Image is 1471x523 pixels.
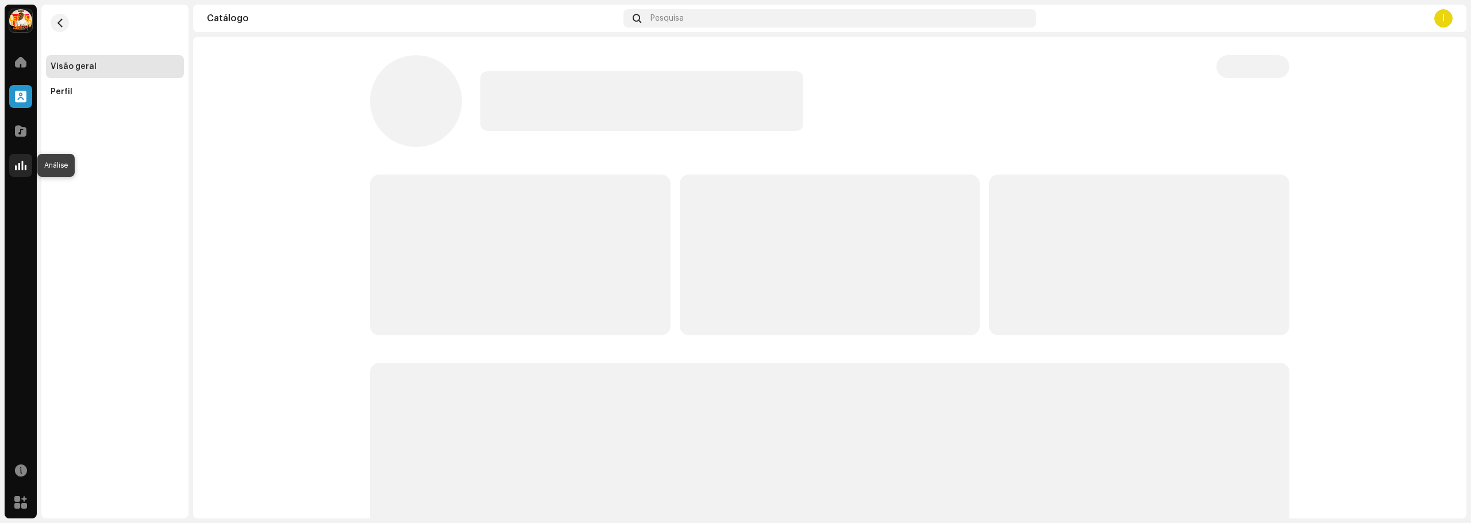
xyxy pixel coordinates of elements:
span: Pesquisa [650,14,684,23]
div: Visão geral [51,62,97,71]
img: 086caecb-6e2b-49fa-b98b-f4233cca23f3 [9,9,32,32]
re-m-nav-item: Visão geral [46,55,184,78]
div: Perfil [51,87,72,96]
re-m-nav-item: Perfil [46,80,184,103]
div: I [1434,9,1453,28]
div: Catálogo [207,14,619,23]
